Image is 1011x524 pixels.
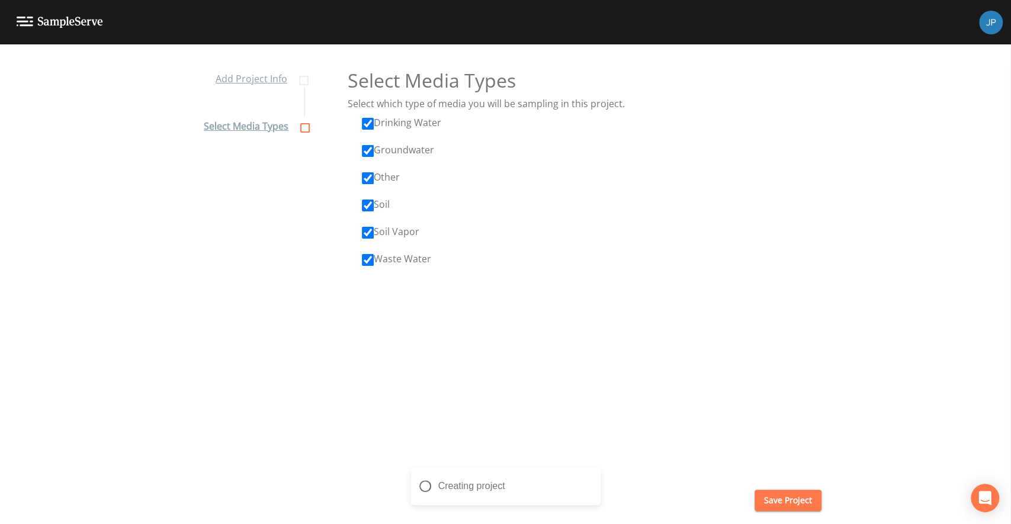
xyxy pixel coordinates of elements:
[362,200,374,211] input: Soil
[362,227,374,239] input: Soil Vapor
[216,69,306,87] a: Add Project Info
[755,490,821,512] button: Save Project
[411,467,601,505] div: Creating project
[204,117,307,134] a: Select Media Types
[362,172,374,184] input: Other
[362,224,419,239] label: Soil Vapor
[362,170,400,184] label: Other
[979,11,1003,34] img: 41241ef155101aa6d92a04480b0d0000
[348,69,821,92] h2: Select Media Types
[348,97,625,111] label: Select which type of media you will be sampling in this project.
[362,143,434,157] label: Groundwater
[362,197,390,211] label: Soil
[362,145,374,157] input: Groundwater
[971,484,999,512] div: Open Intercom Messenger
[362,118,374,130] input: Drinking Water
[362,254,374,266] input: Waste Water
[362,115,441,130] label: Drinking Water
[362,252,431,266] label: Waste Water
[17,17,103,28] img: logo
